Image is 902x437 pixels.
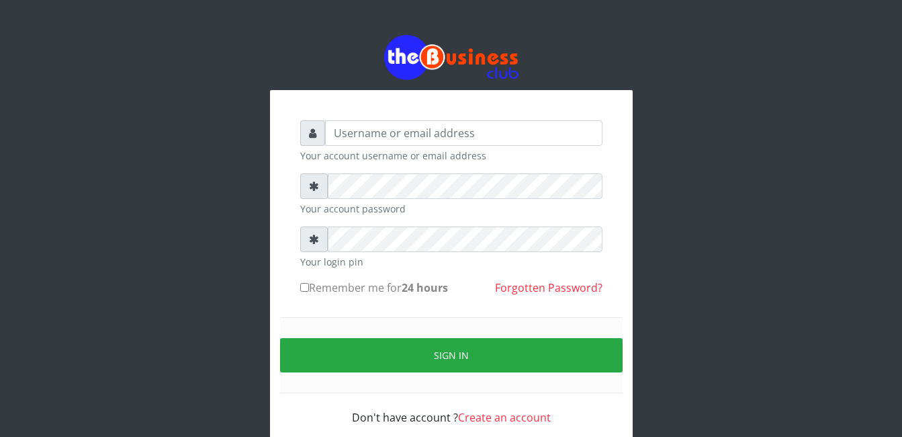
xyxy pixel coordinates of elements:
[325,120,602,146] input: Username or email address
[458,410,551,425] a: Create an account
[300,149,602,163] small: Your account username or email address
[300,393,602,426] div: Don't have account ?
[495,280,602,295] a: Forgotten Password?
[300,280,448,296] label: Remember me for
[280,338,623,372] button: Sign in
[402,280,448,295] b: 24 hours
[300,255,602,269] small: Your login pin
[300,202,602,216] small: Your account password
[300,283,309,292] input: Remember me for24 hours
